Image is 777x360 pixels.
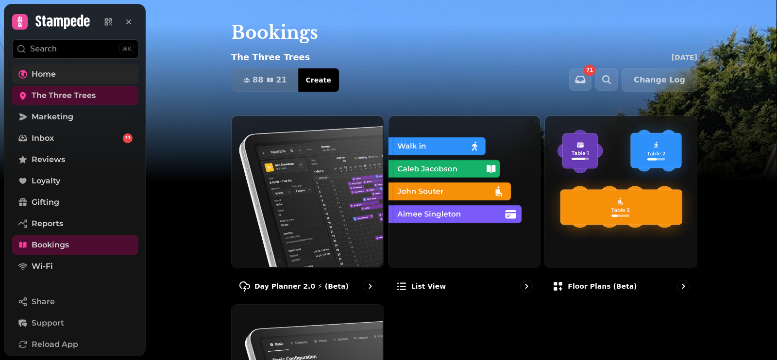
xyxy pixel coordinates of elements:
[12,39,138,59] button: Search⌘K
[298,68,339,92] button: Create
[306,77,331,83] span: Create
[32,175,60,187] span: Loyalty
[12,171,138,191] a: Loyalty
[12,65,138,84] a: Home
[32,154,65,165] span: Reviews
[672,52,697,62] p: [DATE]
[678,281,688,291] svg: go to
[231,50,310,64] p: The Three Trees
[32,339,78,350] span: Reload App
[32,132,54,144] span: Inbox
[231,115,384,300] a: Day Planner 2.0 ⚡ (Beta)Day Planner 2.0 ⚡ (Beta)
[119,44,134,54] div: ⌘K
[32,111,73,123] span: Marketing
[30,43,57,55] p: Search
[32,90,96,101] span: The Three Trees
[254,281,349,291] p: Day Planner 2.0 ⚡ (Beta)
[544,115,697,300] a: Floor Plans (beta)Floor Plans (beta)
[365,281,375,291] svg: go to
[12,129,138,148] a: Inbox71
[12,193,138,212] a: Gifting
[544,115,696,267] img: Floor Plans (beta)
[622,68,697,92] button: Change Log
[388,115,541,300] a: List viewList view
[634,76,685,84] span: Change Log
[32,196,59,208] span: Gifting
[253,76,263,84] span: 88
[276,76,287,84] span: 21
[522,281,531,291] svg: go to
[12,257,138,276] a: Wi-Fi
[32,239,69,251] span: Bookings
[586,68,593,73] span: 71
[32,261,53,272] span: Wi-Fi
[32,218,63,229] span: Reports
[232,68,299,92] button: 8821
[32,296,55,308] span: Share
[12,313,138,333] button: Support
[411,281,446,291] p: List view
[12,150,138,169] a: Reviews
[12,235,138,255] a: Bookings
[12,86,138,105] a: The Three Trees
[12,335,138,354] button: Reload App
[32,68,56,80] span: Home
[231,115,383,267] img: Day Planner 2.0 ⚡ (Beta)
[12,214,138,233] a: Reports
[125,135,131,142] span: 71
[388,115,540,267] img: List view
[568,281,637,291] p: Floor Plans (beta)
[32,317,64,329] span: Support
[12,292,138,311] button: Share
[12,107,138,127] a: Marketing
